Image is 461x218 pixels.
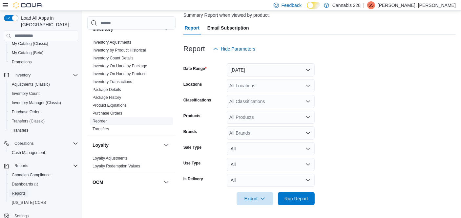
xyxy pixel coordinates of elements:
[12,41,48,46] span: My Catalog (Classic)
[9,117,78,125] span: Transfers (Classic)
[9,90,78,98] span: Inventory Count
[93,63,147,69] span: Inventory On Hand by Package
[183,161,200,166] label: Use Type
[9,180,41,188] a: Dashboards
[93,40,131,45] a: Inventory Adjustments
[9,149,78,157] span: Cash Management
[305,83,311,88] button: Open list of options
[93,79,132,84] span: Inventory Transactions
[12,200,46,205] span: [US_STATE] CCRS
[183,129,197,134] label: Brands
[93,142,161,148] button: Loyalty
[368,1,374,9] span: SS
[7,89,81,98] button: Inventory Count
[9,99,78,107] span: Inventory Manager (Classic)
[9,108,78,116] span: Purchase Orders
[7,57,81,67] button: Promotions
[210,42,258,55] button: Hide Parameters
[183,45,205,53] h3: Report
[93,126,109,132] span: Transfers
[183,5,452,19] div: View sales totals by product for a specified date range. Details include tax types per product. T...
[9,171,78,179] span: Canadian Compliance
[7,107,81,117] button: Purchase Orders
[9,40,51,48] a: My Catalog (Classic)
[12,109,42,115] span: Purchase Orders
[282,2,302,9] span: Feedback
[9,80,52,88] a: Adjustments (Classic)
[12,150,45,155] span: Cash Management
[183,145,201,150] label: Sale Type
[183,176,203,182] label: Is Delivery
[9,171,53,179] a: Canadian Compliance
[93,103,127,108] a: Product Expirations
[12,191,26,196] span: Reports
[9,49,78,57] span: My Catalog (Beta)
[87,154,176,173] div: Loyalty
[93,95,121,100] a: Package History
[9,126,31,134] a: Transfers
[9,90,42,98] a: Inventory Count
[93,87,121,92] a: Package Details
[93,119,107,124] span: Reorder
[7,189,81,198] button: Reports
[367,1,375,9] div: Shannon St. Michael
[183,66,207,71] label: Date Range
[7,39,81,48] button: My Catalog (Classic)
[7,48,81,57] button: My Catalog (Beta)
[14,73,31,78] span: Inventory
[14,141,34,146] span: Operations
[12,91,40,96] span: Inventory Count
[9,189,28,197] a: Reports
[9,40,78,48] span: My Catalog (Classic)
[93,164,140,168] a: Loyalty Redemption Values
[183,113,200,119] label: Products
[93,127,109,131] a: Transfers
[93,179,161,185] button: OCM
[305,130,311,136] button: Open list of options
[1,161,81,170] button: Reports
[284,195,308,202] span: Run Report
[1,139,81,148] button: Operations
[332,1,361,9] p: Cannabis 228
[12,182,38,187] span: Dashboards
[87,191,176,202] div: OCM
[12,71,33,79] button: Inventory
[221,46,255,52] span: Hide Parameters
[12,119,45,124] span: Transfers (Classic)
[13,2,43,9] img: Cova
[93,48,146,53] a: Inventory by Product Historical
[227,142,315,155] button: All
[9,149,48,157] a: Cash Management
[227,158,315,171] button: All
[7,170,81,180] button: Canadian Compliance
[7,198,81,207] button: [US_STATE] CCRS
[93,163,140,169] span: Loyalty Redemption Values
[9,108,44,116] a: Purchase Orders
[93,55,134,61] span: Inventory Count Details
[93,71,145,76] span: Inventory On Hand by Product
[93,64,147,68] a: Inventory On Hand by Package
[12,140,78,147] span: Operations
[227,63,315,76] button: [DATE]
[93,111,122,116] a: Purchase Orders
[12,162,31,170] button: Reports
[18,15,78,28] span: Load All Apps in [GEOGRAPHIC_DATA]
[185,21,199,34] span: Report
[183,98,211,103] label: Classifications
[183,82,202,87] label: Locations
[14,163,28,168] span: Reports
[9,199,78,207] span: Washington CCRS
[7,180,81,189] a: Dashboards
[9,58,34,66] a: Promotions
[9,49,46,57] a: My Catalog (Beta)
[278,192,315,205] button: Run Report
[9,189,78,197] span: Reports
[378,1,456,9] p: [PERSON_NAME]. [PERSON_NAME]
[1,71,81,80] button: Inventory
